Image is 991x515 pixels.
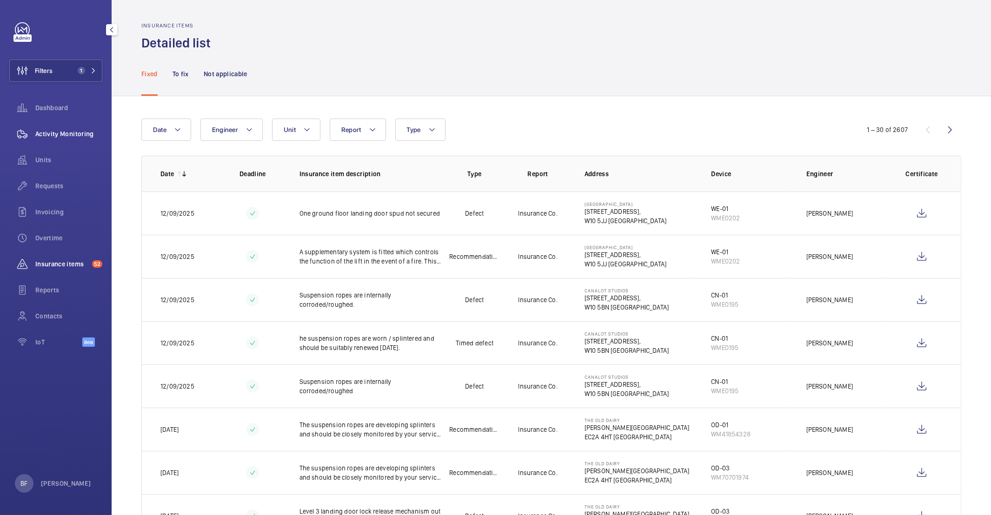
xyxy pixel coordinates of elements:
p: Deadline [227,169,278,178]
p: 12/09/2025 [160,382,194,391]
p: 12/09/2025 [160,338,194,348]
p: Insurance item description [299,169,443,178]
p: Insurance Co. [518,468,557,477]
p: W10 5JJ [GEOGRAPHIC_DATA] [585,259,667,269]
p: [PERSON_NAME] [806,382,853,391]
p: [PERSON_NAME][GEOGRAPHIC_DATA] [585,466,689,475]
div: CN-01 [711,291,738,300]
span: Beta [82,337,95,347]
p: [STREET_ADDRESS], [585,337,669,346]
p: [DATE] [160,425,179,434]
span: 1 [78,67,85,74]
p: [STREET_ADDRESS], [585,250,667,259]
p: BF [20,479,27,488]
p: Insurance Co. [518,338,557,348]
p: Not applicable [204,69,247,79]
span: Report [341,126,361,133]
p: 12/09/2025 [160,209,194,218]
p: Recommendation [449,468,499,477]
span: Engineer [212,126,238,133]
p: Fixed [141,69,158,79]
p: [PERSON_NAME] [806,338,853,348]
p: Canalot Studios [585,288,669,293]
span: 52 [92,260,102,268]
span: Insurance items [35,259,88,269]
p: Report [512,169,563,178]
span: Unit [284,126,296,133]
span: Type [407,126,421,133]
div: WME0195 [711,300,738,309]
p: EC2A 4HT [GEOGRAPHIC_DATA] [585,432,689,442]
p: he suspension ropes are worn / splintered and should be suitably renewed [DATE]. [299,334,443,352]
p: 12/09/2025 [160,252,194,261]
p: Defect [465,382,484,391]
span: Dashboard [35,103,102,112]
p: The Old Dairy [585,504,689,509]
p: Defect [465,209,484,218]
span: Reports [35,285,102,295]
button: Unit [272,119,320,141]
p: [PERSON_NAME] [806,295,853,304]
button: Engineer [200,119,263,141]
button: Type [395,119,446,141]
p: [STREET_ADDRESS], [585,293,669,303]
p: W10 5JJ [GEOGRAPHIC_DATA] [585,216,667,225]
div: WM70701974 [711,473,749,482]
span: Requests [35,181,102,191]
p: W10 5BN [GEOGRAPHIC_DATA] [585,389,669,398]
p: EC2A 4HT [GEOGRAPHIC_DATA] [585,475,689,485]
p: 12/09/2025 [160,295,194,304]
div: OD-03 [711,463,749,473]
p: Canalot Studios [585,374,669,380]
p: [GEOGRAPHIC_DATA] [585,201,667,207]
p: A supplementary system is fitted which controls the function of the lift in the event of a fire. ... [299,247,443,266]
h2: Insurance items [141,22,216,29]
span: Overtime [35,233,102,243]
span: Filters [35,66,53,75]
span: Date [153,126,166,133]
p: [PERSON_NAME] [806,468,853,477]
div: CN-01 [711,334,738,343]
div: WM41854328 [711,429,751,439]
p: Recommendation [449,252,499,261]
p: Insurance Co. [518,209,557,218]
p: Canalot Studios [585,331,669,337]
h1: Detailed list [141,34,216,52]
p: To fix [173,69,189,79]
p: [GEOGRAPHIC_DATA] [585,244,667,250]
div: 1 – 30 of 2607 [867,125,908,134]
p: The Old Dairy [585,461,689,466]
span: IoT [35,337,82,347]
div: CN-01 [711,377,738,386]
p: W10 5BN [GEOGRAPHIC_DATA] [585,346,669,355]
p: W10 5BN [GEOGRAPHIC_DATA] [585,303,669,312]
button: Filters1 [9,59,102,82]
p: Insurance Co. [518,295,557,304]
button: Report [330,119,386,141]
div: WME0202 [711,213,740,223]
div: WE-01 [711,247,740,257]
p: One ground floor landing door spud not secured [299,209,443,218]
p: [STREET_ADDRESS], [585,207,667,216]
span: Units [35,155,102,165]
p: Certificate [901,169,942,178]
p: The suspension ropes are developing splinters and should be closely monitored by your service pro... [299,420,443,439]
p: [PERSON_NAME] [806,209,853,218]
div: WME0195 [711,343,738,352]
p: Insurance Co. [518,382,557,391]
span: Activity Monitoring [35,129,102,139]
p: Suspension ropes are internally corroded/roughed [299,377,443,396]
p: Insurance Co. [518,252,557,261]
p: [PERSON_NAME][GEOGRAPHIC_DATA] [585,423,689,432]
span: Invoicing [35,207,102,217]
button: Date [141,119,191,141]
p: [PERSON_NAME] [41,479,91,488]
p: [PERSON_NAME] [806,425,853,434]
p: Recommendation [449,425,499,434]
p: Timed defect [456,338,493,348]
p: Insurance Co. [518,425,557,434]
p: Device [711,169,791,178]
p: [PERSON_NAME] [806,252,853,261]
p: Defect [465,295,484,304]
div: WME0202 [711,257,740,266]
